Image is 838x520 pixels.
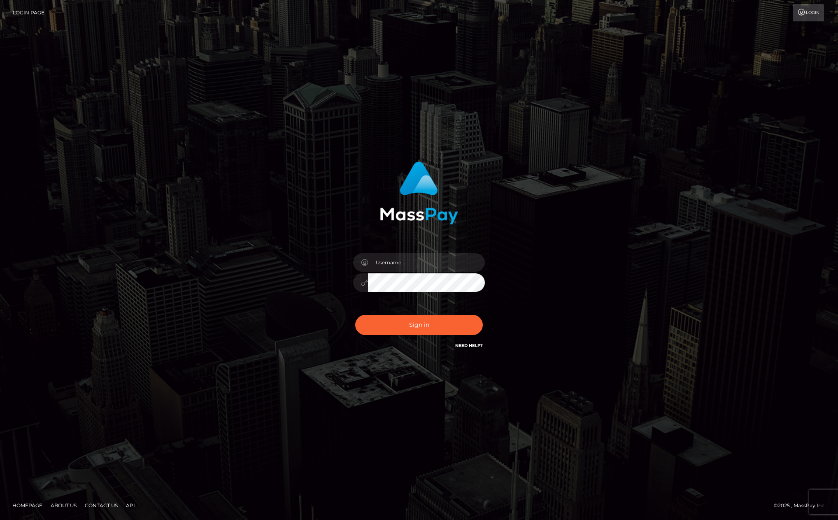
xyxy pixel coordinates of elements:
a: Contact Us [81,499,121,512]
a: Need Help? [455,343,483,348]
a: About Us [47,499,80,512]
div: © 2025 , MassPay Inc. [774,501,832,510]
a: Login [793,4,824,21]
button: Sign in [355,315,483,335]
a: Login Page [13,4,44,21]
img: MassPay Login [380,162,458,224]
a: API [123,499,138,512]
input: Username... [368,253,485,272]
a: Homepage [9,499,46,512]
